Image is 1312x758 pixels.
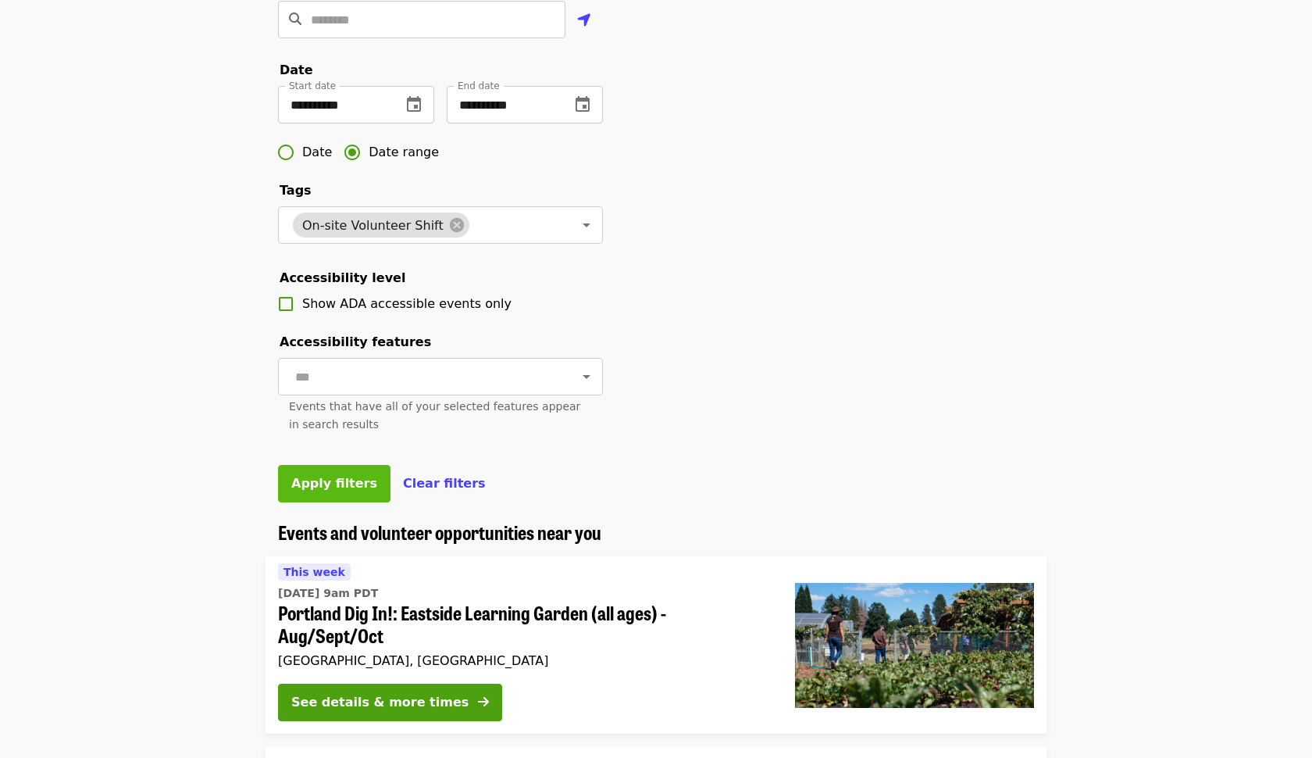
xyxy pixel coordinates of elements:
button: See details & more times [278,684,502,721]
button: Open [576,366,597,388]
span: Show ADA accessible events only [302,296,512,311]
button: Apply filters [278,465,390,502]
span: Clear filters [403,476,486,491]
span: Date [302,143,332,162]
div: See details & more times [291,693,469,712]
button: change date [564,86,601,123]
a: See details for "Portland Dig In!: Eastside Learning Garden (all ages) - Aug/Sept/Oct" [266,556,1046,734]
span: Accessibility level [280,270,405,285]
button: Use my location [565,2,603,40]
i: arrow-right icon [478,695,489,710]
input: Location [311,1,565,38]
span: Date range [369,143,439,162]
button: Clear filters [403,474,486,493]
time: [DATE] 9am PDT [278,585,378,602]
span: Tags [280,183,312,198]
button: Open [576,214,597,236]
span: End date [458,80,500,91]
span: On-site Volunteer Shift [293,218,453,233]
i: location-arrow icon [577,11,591,30]
img: Portland Dig In!: Eastside Learning Garden (all ages) - Aug/Sept/Oct organized by Oregon Food Bank [795,583,1034,708]
span: Events that have all of your selected features appear in search results [289,400,580,431]
span: Events and volunteer opportunities near you [278,518,601,545]
div: On-site Volunteer Shift [293,213,469,238]
span: Start date [289,80,336,91]
span: Apply filters [291,476,377,491]
button: change date [395,86,433,123]
i: search icon [289,12,301,27]
span: Accessibility features [280,334,431,349]
span: This week [283,566,345,578]
div: [GEOGRAPHIC_DATA], [GEOGRAPHIC_DATA] [278,653,770,668]
span: Portland Dig In!: Eastside Learning Garden (all ages) - Aug/Sept/Oct [278,602,770,647]
span: Date [280,63,313,77]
